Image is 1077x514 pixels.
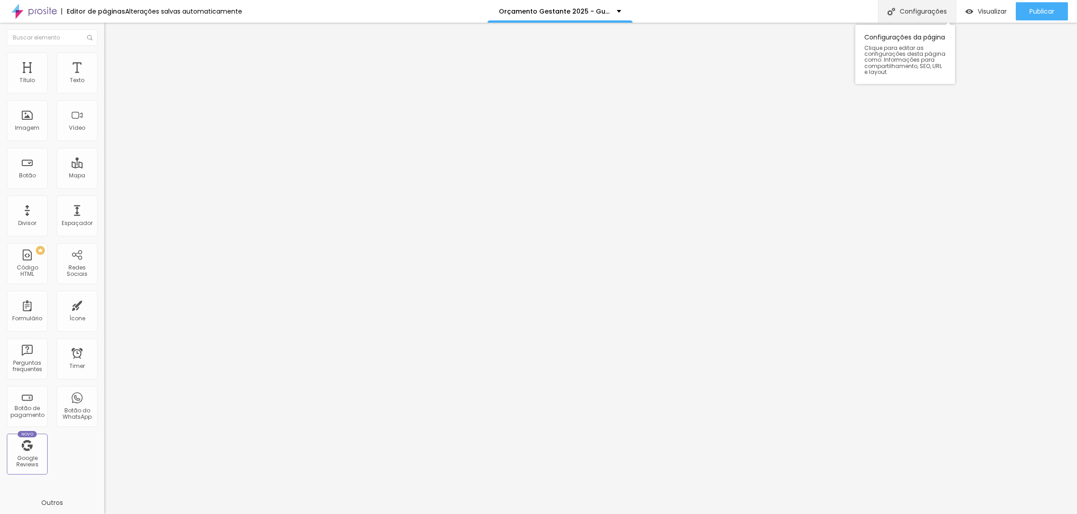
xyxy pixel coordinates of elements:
[15,125,39,131] div: Imagem
[61,8,125,15] div: Editor de páginas
[956,2,1016,20] button: Visualizar
[59,407,95,421] div: Botão do WhatsApp
[69,172,85,179] div: Mapa
[69,315,85,322] div: Ícone
[87,35,93,40] img: Icone
[855,25,955,84] div: Configurações da página
[9,360,45,373] div: Perguntas frequentes
[18,431,37,437] div: Novo
[965,8,973,15] img: view-1.svg
[864,45,946,75] span: Clique para editar as configurações desta página como: Informações para compartilhamento, SEO, UR...
[1016,2,1068,20] button: Publicar
[69,125,85,131] div: Vídeo
[125,8,242,15] div: Alterações salvas automaticamente
[18,220,36,226] div: Divisor
[9,455,45,468] div: Google Reviews
[69,363,85,369] div: Timer
[978,8,1007,15] span: Visualizar
[59,264,95,278] div: Redes Sociais
[7,29,97,46] input: Buscar elemento
[12,315,42,322] div: Formulário
[62,220,93,226] div: Espaçador
[887,8,895,15] img: Icone
[9,405,45,418] div: Botão de pagamento
[70,77,84,83] div: Texto
[19,172,36,179] div: Botão
[499,8,610,15] p: Orçamento Gestante 2025 - Guia Completo -
[9,264,45,278] div: Código HTML
[19,77,35,83] div: Título
[1029,8,1054,15] span: Publicar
